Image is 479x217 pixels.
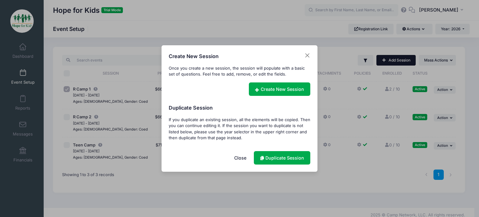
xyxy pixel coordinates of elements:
[249,82,311,96] a: Create New Session
[169,65,311,77] div: Once you create a new session, the session will populate with a basic set of questions. Feel free...
[169,52,219,60] h4: Create New Session
[228,151,253,165] button: Close
[304,52,311,59] button: Close
[169,117,311,141] div: If you duplicate an existing session, all the elements will be copied. Then you can continue edit...
[254,151,310,165] a: Duplicate Session
[169,104,311,111] h4: Duplicate Session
